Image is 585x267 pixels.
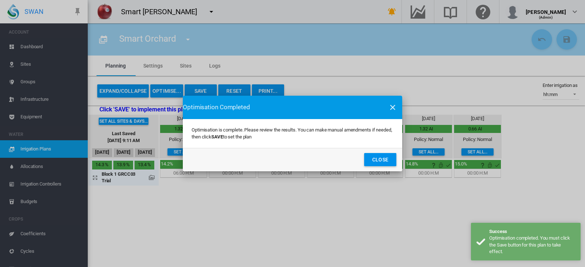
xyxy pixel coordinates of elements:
[388,103,397,112] md-icon: icon-close
[489,235,575,255] div: Optimisation completed. You must click the Save button for this plan to take effect.
[471,223,581,260] div: Success Optimisation completed. You must click the Save button for this plan to take effect.
[192,127,393,140] p: Optimisation is complete. Please review the results. You can make manual amendments if needed, th...
[211,134,223,140] b: SAVE
[183,103,250,112] span: Optimisation Completed
[385,100,400,115] button: icon-close
[364,153,396,166] button: Close
[489,228,575,235] div: Success
[183,96,402,171] md-dialog: Optimisation is ...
